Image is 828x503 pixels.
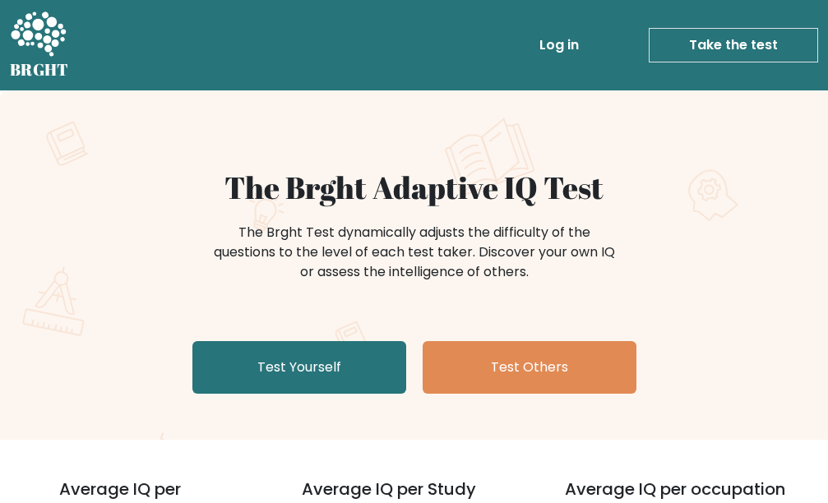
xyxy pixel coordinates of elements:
h5: BRGHT [10,60,69,80]
a: Test Others [423,341,636,394]
a: BRGHT [10,7,69,84]
a: Test Yourself [192,341,406,394]
a: Log in [533,29,585,62]
div: The Brght Test dynamically adjusts the difficulty of the questions to the level of each test take... [209,223,620,282]
h1: The Brght Adaptive IQ Test [13,169,816,206]
a: Take the test [649,28,818,62]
